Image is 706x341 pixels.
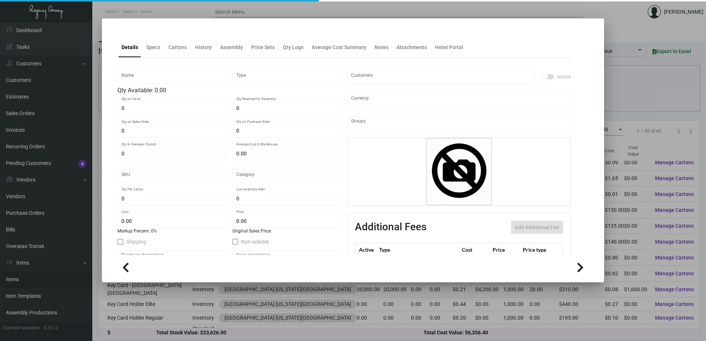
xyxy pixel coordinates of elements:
span: Add Additional Fee [515,224,559,230]
div: Current version: [3,324,41,332]
span: Shipping [126,237,146,246]
div: Details [121,44,138,51]
span: Active [557,72,571,81]
div: Hotel Portal [435,44,463,51]
button: Add Additional Fee [511,221,563,234]
div: Specs [146,44,160,51]
th: Price [491,243,521,256]
div: Assembly [220,44,243,51]
th: Cost [460,243,490,256]
th: Price type [521,243,554,256]
div: Average Cost Summary [312,44,366,51]
div: 0.51.2 [44,324,58,332]
div: Cartons [168,44,187,51]
div: Qty Logs [283,44,304,51]
span: Non-sellable [241,237,269,246]
div: Price Sets [251,44,275,51]
input: Add new.. [351,120,567,126]
div: History [195,44,212,51]
input: Add new.. [351,75,531,80]
div: Qty Available: 0.00 [117,86,341,95]
div: Notes [374,44,388,51]
th: Type [377,243,460,256]
h2: Additional Fees [355,221,426,234]
div: Attachments [397,44,427,51]
th: Active [355,243,378,256]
